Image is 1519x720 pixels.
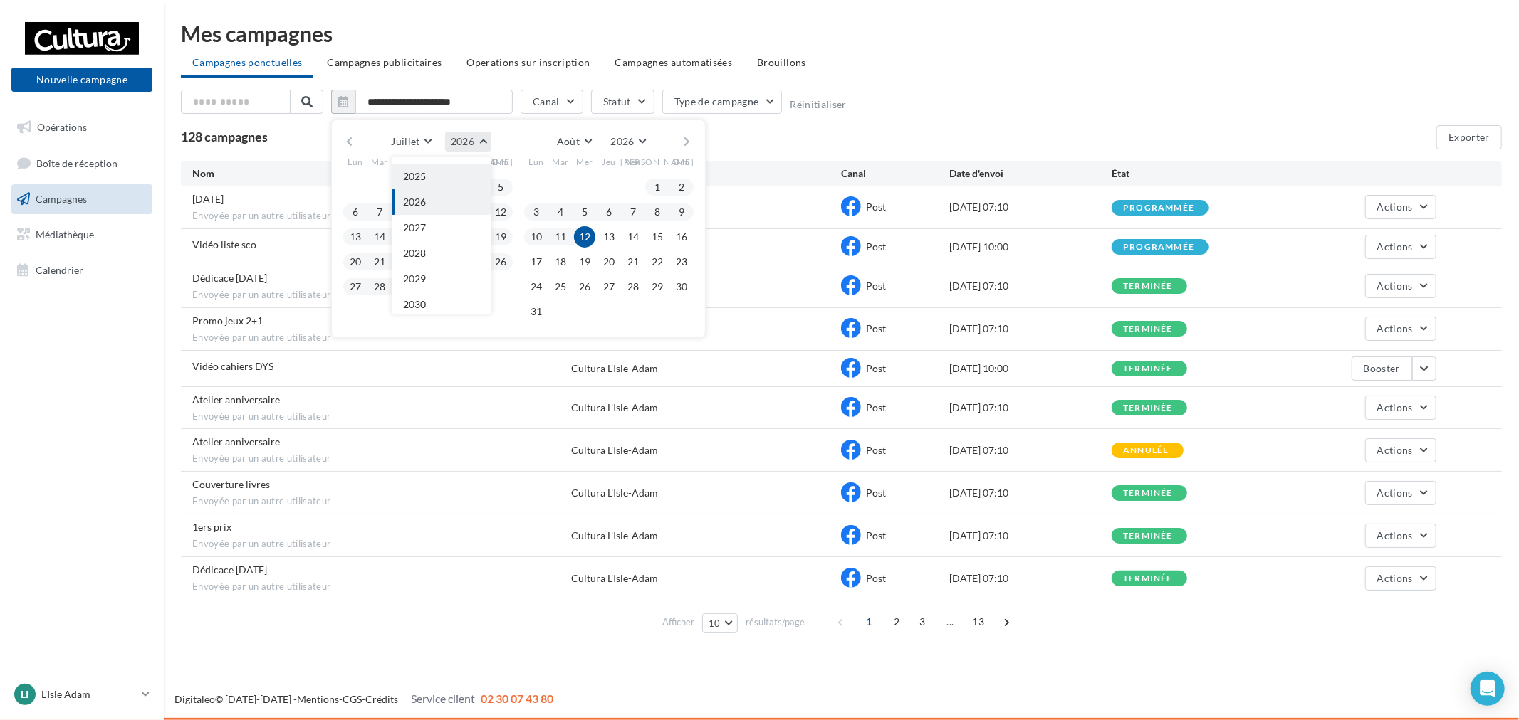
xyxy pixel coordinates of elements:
a: Calendrier [9,255,155,285]
button: 24 [526,276,547,297]
button: Août [551,132,597,152]
button: 26 [574,276,595,297]
button: 12 [574,226,595,248]
button: Nouvelle campagne [11,68,152,92]
span: 2 [885,610,908,633]
button: 11 [550,226,571,248]
button: Actions [1365,396,1436,420]
button: 3 [526,201,547,223]
button: Statut [591,90,654,114]
a: LI L'Isle Adam [11,681,152,708]
span: Calendrier [36,263,83,275]
button: 19 [574,251,595,272]
button: Réinitialiser [790,99,847,110]
button: 20 [345,251,366,272]
div: terminée [1123,531,1173,541]
span: Brouillons [757,56,806,68]
span: Actions [1377,572,1413,584]
div: Audience [571,166,842,181]
span: Envoyée par un autre utilisateur [192,538,571,551]
span: Couverture livres [192,478,270,490]
button: Actions [1365,566,1436,591]
button: 5 [490,176,511,198]
button: 5 [574,201,595,223]
button: 1 [647,176,668,198]
div: Cultura L'Isle-Adam [571,529,658,543]
button: 27 [598,276,620,297]
span: Dim [673,156,690,168]
span: 2025 [403,170,426,182]
span: Mar [371,156,388,168]
button: 21 [622,251,644,272]
button: Booster [1352,356,1412,381]
button: 22 [647,251,668,272]
div: [DATE] 10:00 [949,361,1112,376]
span: 15 août [192,193,224,205]
button: 29 [647,276,668,297]
span: Mer [576,156,593,168]
span: 128 campagnes [181,129,268,144]
span: Post [866,362,886,374]
span: Post [866,322,886,334]
a: Mentions [297,693,339,705]
button: 12 [490,201,511,223]
div: [DATE] 07:10 [949,200,1112,214]
span: Lun [528,156,544,168]
a: Campagnes [9,184,155,214]
span: résultats/page [746,615,805,629]
div: État [1112,166,1274,181]
span: 2026 [451,135,474,147]
span: Atelier anniversaire [192,393,280,406]
span: Août [557,135,580,147]
p: L'Isle Adam [41,687,136,702]
div: terminée [1123,489,1173,498]
a: Médiathèque [9,220,155,250]
button: 2030 [392,292,491,317]
span: Mer [395,156,412,168]
div: Cultura L'Isle-Adam [571,361,658,376]
div: annulée [1123,446,1169,455]
button: Juillet [385,132,437,152]
span: Campagnes publicitaires [327,56,442,68]
button: 28 [622,276,644,297]
a: Boîte de réception [9,148,155,179]
div: Open Intercom Messenger [1471,672,1505,706]
span: Post [866,280,886,292]
span: Post [866,240,886,253]
button: 14 [622,226,644,248]
div: Date d'envoi [949,166,1112,181]
span: Mar [552,156,569,168]
span: 2029 [403,272,426,285]
button: 2026 [605,132,651,152]
button: 6 [345,201,366,223]
span: 1ers prix [192,521,231,533]
span: [PERSON_NAME] [440,156,513,168]
span: ... [939,610,961,633]
span: Lun [348,156,363,168]
span: Envoyée par un autre utilisateur [192,289,571,302]
button: 7 [622,201,644,223]
span: Actions [1377,529,1413,541]
span: 2026 [610,135,634,147]
button: 2 [671,176,692,198]
span: Opérations [37,121,87,133]
button: Exporter [1436,125,1502,149]
span: Dim [492,156,509,168]
span: 2027 [403,221,426,233]
button: 10 [526,226,547,248]
span: Campagnes [36,193,87,205]
button: 8 [647,201,668,223]
span: Post [866,529,886,541]
div: terminée [1123,574,1173,583]
button: Actions [1365,524,1436,548]
button: 26 [490,251,511,272]
button: 2028 [392,240,491,266]
button: 25 [550,276,571,297]
button: Actions [1365,438,1436,462]
button: 13 [598,226,620,248]
span: Actions [1377,240,1413,253]
button: 14 [369,226,390,248]
button: Actions [1365,195,1436,219]
span: Campagnes automatisées [615,56,733,68]
span: Post [866,444,886,456]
